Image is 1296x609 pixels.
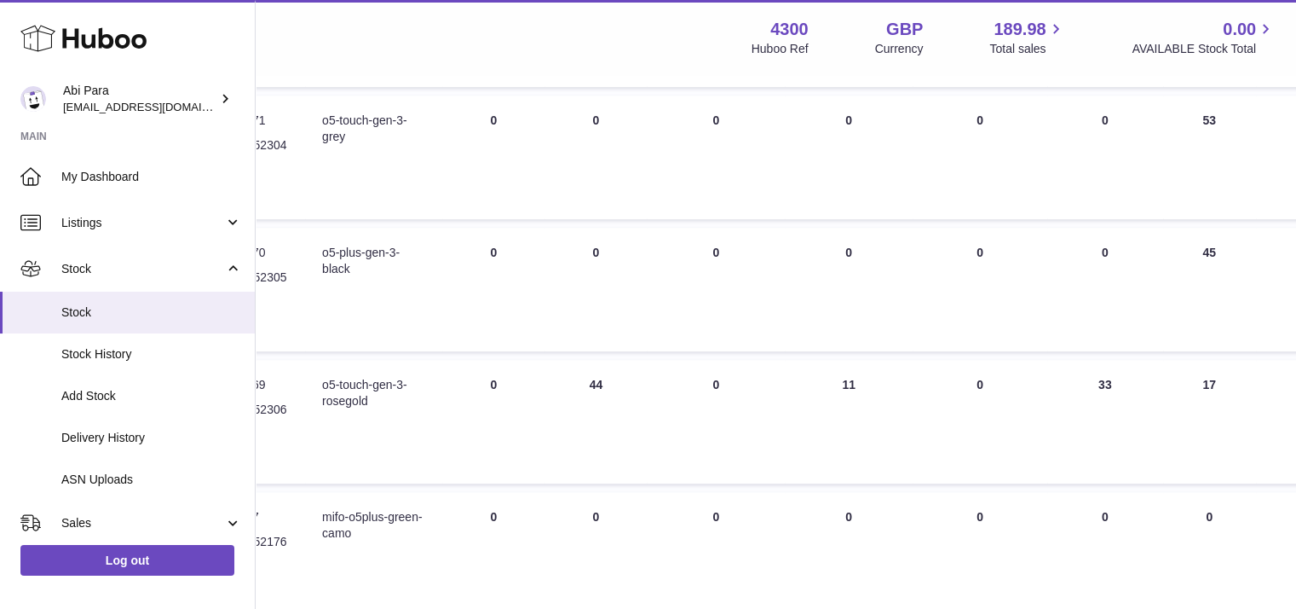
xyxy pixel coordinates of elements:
[544,228,647,351] td: 0
[1163,228,1256,351] td: 45
[1132,18,1276,57] a: 0.00 AVAILABLE Stock Total
[63,83,216,115] div: Abi Para
[322,113,425,145] div: o5-touch-gen-3-grey
[976,510,983,524] span: 0
[752,41,809,57] div: Huboo Ref
[770,18,809,41] strong: 4300
[544,360,647,484] td: 44
[976,113,983,127] span: 0
[61,215,224,231] span: Listings
[20,545,234,576] a: Log out
[61,472,242,488] span: ASN Uploads
[1047,96,1163,219] td: 0
[785,96,913,219] td: 0
[1163,96,1256,219] td: 53
[63,100,251,113] span: [EMAIL_ADDRESS][DOMAIN_NAME]
[322,509,425,542] div: mifo-o5plus-green-camo
[647,228,785,351] td: 0
[785,360,913,484] td: 11
[1047,360,1163,484] td: 33
[61,169,242,185] span: My Dashboard
[976,246,983,259] span: 0
[544,96,647,219] td: 0
[61,430,242,446] span: Delivery History
[442,96,544,219] td: 0
[61,515,224,531] span: Sales
[976,378,983,391] span: 0
[61,346,242,362] span: Stock History
[647,96,785,219] td: 0
[1223,18,1256,41] span: 0.00
[647,360,785,484] td: 0
[20,86,46,112] img: Abi@mifo.co.uk
[994,18,1045,41] span: 189.98
[1047,228,1163,351] td: 0
[322,377,425,409] div: o5-touch-gen-3-rosegold
[61,304,242,321] span: Stock
[442,228,544,351] td: 0
[886,18,923,41] strong: GBP
[322,245,425,277] div: o5-plus-gen-3-black
[1163,360,1256,484] td: 17
[442,360,544,484] td: 0
[61,261,224,277] span: Stock
[61,388,242,404] span: Add Stock
[875,41,924,57] div: Currency
[1132,41,1276,57] span: AVAILABLE Stock Total
[989,18,1065,57] a: 189.98 Total sales
[989,41,1065,57] span: Total sales
[785,228,913,351] td: 0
